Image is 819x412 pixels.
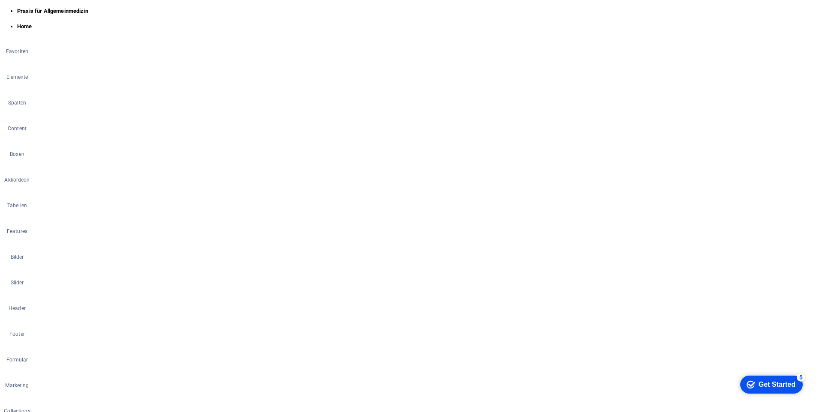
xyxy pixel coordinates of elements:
[11,279,24,286] p: Slider
[25,9,62,17] div: Get Started
[9,331,25,337] p: Footer
[11,254,24,260] p: Bilder
[6,356,28,363] p: Formular
[7,202,27,209] p: Tabellen
[6,74,28,81] p: Elemente
[9,305,26,312] p: Header
[5,382,29,389] p: Marketing
[17,7,819,15] h4: Praxis für Allgemeinmedizin
[6,48,28,55] p: Favoriten
[4,176,30,183] p: Akkordeon
[17,23,819,30] h4: Home
[8,125,27,132] p: Content
[7,4,69,22] div: Get Started 5 items remaining, 0% complete
[8,99,26,106] p: Spalten
[10,151,24,158] p: Boxen
[63,2,72,10] div: 5
[7,228,27,235] p: Features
